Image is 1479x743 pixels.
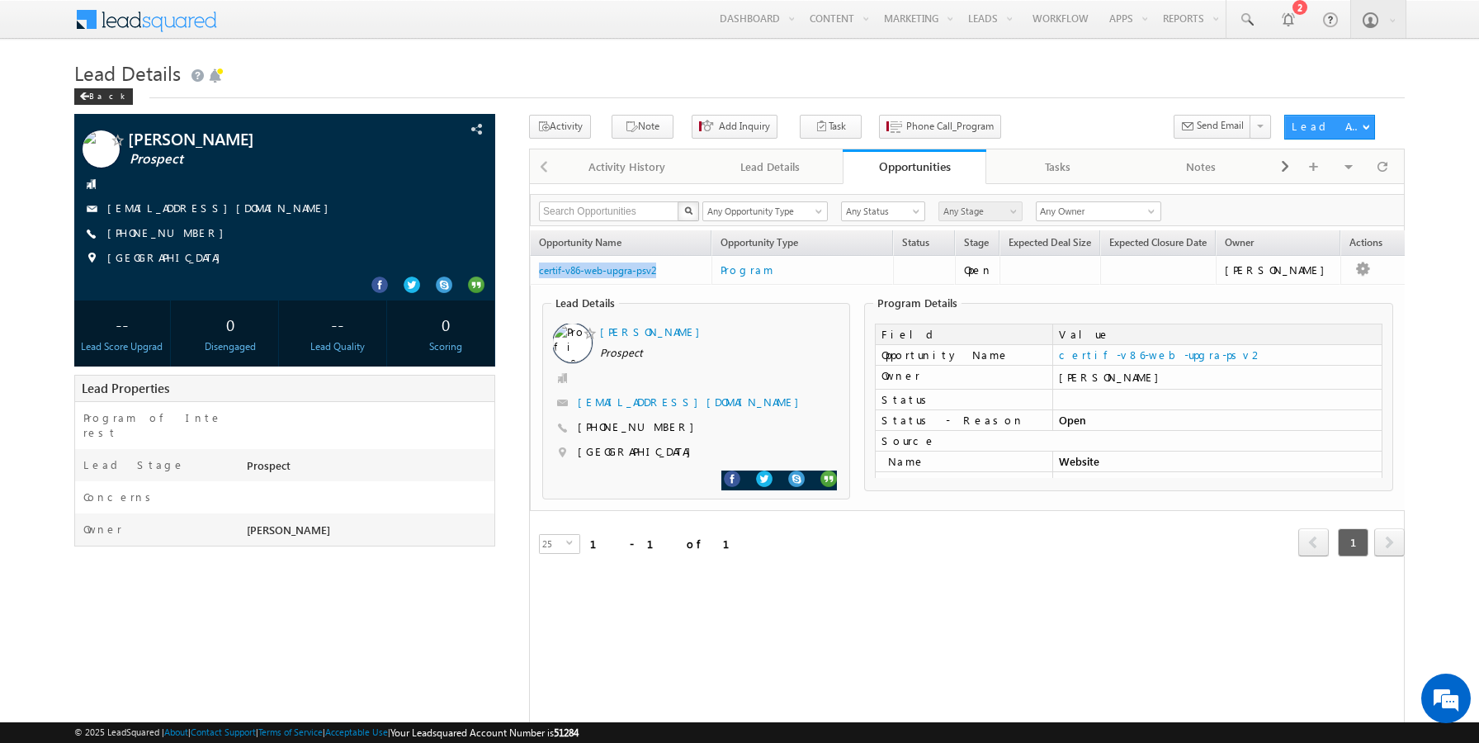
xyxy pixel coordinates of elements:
img: Profile photo [83,130,120,173]
a: prev [1298,530,1329,556]
label: Program of Interest [83,410,227,440]
img: Profile photo [554,324,591,399]
div: Lead Score Upgrad [78,339,167,354]
div: Back [74,88,133,105]
span: Expected Closure Date [1109,236,1207,248]
div: [PERSON_NAME] [1225,263,1333,277]
span: [GEOGRAPHIC_DATA] [107,250,229,267]
span: [PERSON_NAME] [128,130,391,147]
td: Name [875,452,1052,472]
td: Field [875,324,1052,345]
td: Status [875,390,1052,410]
div: 0 [402,309,490,339]
a: certif-v86-web-upgra-psv2 [539,264,656,277]
button: Lead Actions [1284,115,1375,140]
a: Any Stage [938,201,1023,221]
a: Notes [1130,149,1273,184]
a: Opportunities [843,149,986,184]
span: Lead Properties [82,380,169,396]
div: -- [78,309,167,339]
a: Lead Details [700,149,843,184]
span: Owner [1225,236,1254,248]
a: Opportunity Name [531,234,630,255]
td: Opportunity Name [875,345,1052,366]
div: Notes [1143,157,1259,177]
div: Activity History [569,157,685,177]
span: Opportunity Name [539,236,621,248]
a: Any Status [841,201,925,221]
td: Source [875,431,1382,452]
span: Send Email [1197,118,1244,133]
a: Tasks [986,149,1130,184]
div: Lead Actions [1292,119,1362,134]
span: select [566,539,579,547]
textarea: Type your message and hit 'Enter' [21,153,301,495]
div: Prospect [243,457,494,480]
span: Prospect [130,151,393,168]
div: Tasks [999,157,1115,177]
span: 1 [1338,528,1368,556]
a: Status [894,234,954,255]
span: Phone Call_Program [906,119,994,134]
a: Acceptable Use [325,726,388,737]
div: Lead Details [713,157,829,177]
div: Opportunities [855,159,974,174]
a: next [1374,530,1405,556]
div: 0 [186,309,274,339]
div: Open [964,263,993,277]
button: Phone Call_Program [879,115,1001,139]
a: Any Opportunity Type [702,201,828,221]
a: Activity History [556,149,700,184]
a: Contact Support [191,726,256,737]
img: Search [684,206,692,215]
button: Task [800,115,862,139]
span: [PERSON_NAME] [247,523,330,537]
span: 25 [540,535,566,553]
div: Chat with us now [86,87,277,108]
div: Disengaged [186,339,274,354]
span: prev [1298,528,1329,556]
span: Any Opportunity Type [703,204,817,219]
div: Minimize live chat window [271,8,310,48]
button: Add Inquiry [692,115,777,139]
span: Opportunity Type [712,234,892,255]
span: Any Stage [939,204,1018,219]
a: About [164,726,188,737]
span: © 2025 LeadSquared | | | | | [74,725,579,741]
span: next [1374,528,1405,556]
button: Note [612,115,673,139]
span: Your Leadsquared Account Number is [390,726,579,739]
img: d_60004797649_company_0_60004797649 [28,87,69,108]
span: Stage [964,236,989,248]
span: Prospect [600,345,787,362]
span: Any Status [842,204,920,219]
a: Expected Deal Size [1000,234,1099,255]
span: [GEOGRAPHIC_DATA] [578,444,699,461]
label: Owner [83,522,122,537]
span: Lead Details [74,59,181,86]
a: [EMAIL_ADDRESS][DOMAIN_NAME] [107,201,337,215]
a: Expected Closure Date [1101,234,1215,255]
a: [PERSON_NAME] [600,324,708,338]
span: [PHONE_NUMBER] [107,225,232,242]
div: [PERSON_NAME] [1059,370,1376,385]
input: Type to Search [1036,201,1161,221]
a: certif-v86-web-upgra-psv2 [1059,348,1264,362]
div: Scoring [402,339,490,354]
label: Lead Stage [83,457,185,472]
span: Add Inquiry [719,119,770,134]
span: 51284 [554,726,579,739]
label: Concerns [83,490,157,504]
button: Send Email [1174,115,1251,139]
span: Expected Deal Size [1009,236,1091,248]
a: Show All Items [1139,203,1160,220]
a: Program [721,260,886,280]
td: Organic [1052,472,1382,493]
td: Owner [875,366,1052,390]
legend: Program Details [873,296,962,310]
div: -- [294,309,382,339]
td: Value [1052,324,1382,345]
a: Terms of Service [258,726,323,737]
a: Back [74,88,141,102]
div: 1 - 1 of 1 [590,534,749,553]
